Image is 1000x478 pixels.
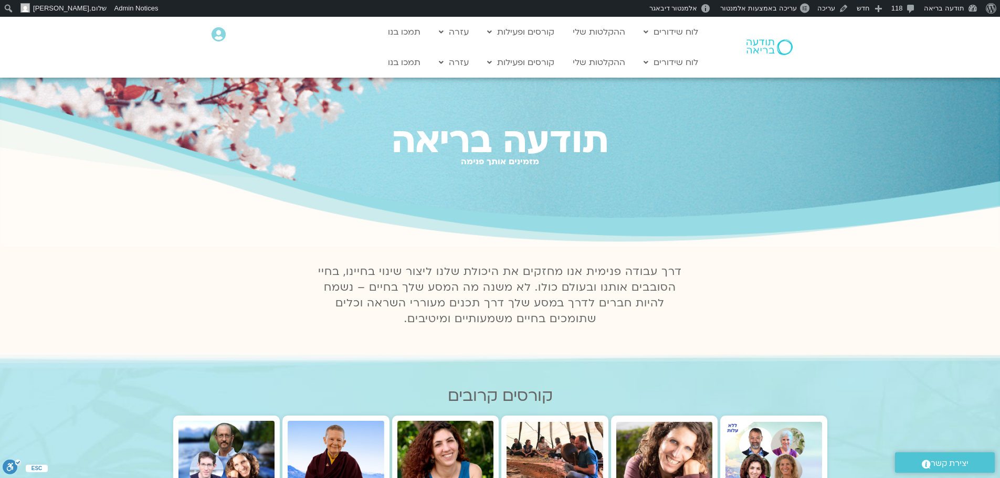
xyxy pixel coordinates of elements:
[746,39,793,55] img: תודעה בריאה
[638,52,703,72] a: לוח שידורים
[482,52,560,72] a: קורסים ופעילות
[173,387,827,405] h2: קורסים קרובים
[895,452,995,473] a: יצירת קשר
[383,22,426,42] a: תמכו בנו
[383,52,426,72] a: תמכו בנו
[720,4,796,12] span: עריכה באמצעות אלמנטור
[931,456,969,471] span: יצירת קשר
[434,52,474,72] a: עזרה
[567,22,630,42] a: ההקלטות שלי
[482,22,560,42] a: קורסים ופעילות
[567,52,630,72] a: ההקלטות שלי
[638,22,703,42] a: לוח שידורים
[312,264,688,327] p: דרך עבודה פנימית אנו מחזקים את היכולת שלנו ליצור שינוי בחיינו, בחיי הסובבים אותנו ובעולם כולו. לא...
[33,4,89,12] span: [PERSON_NAME]
[434,22,474,42] a: עזרה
